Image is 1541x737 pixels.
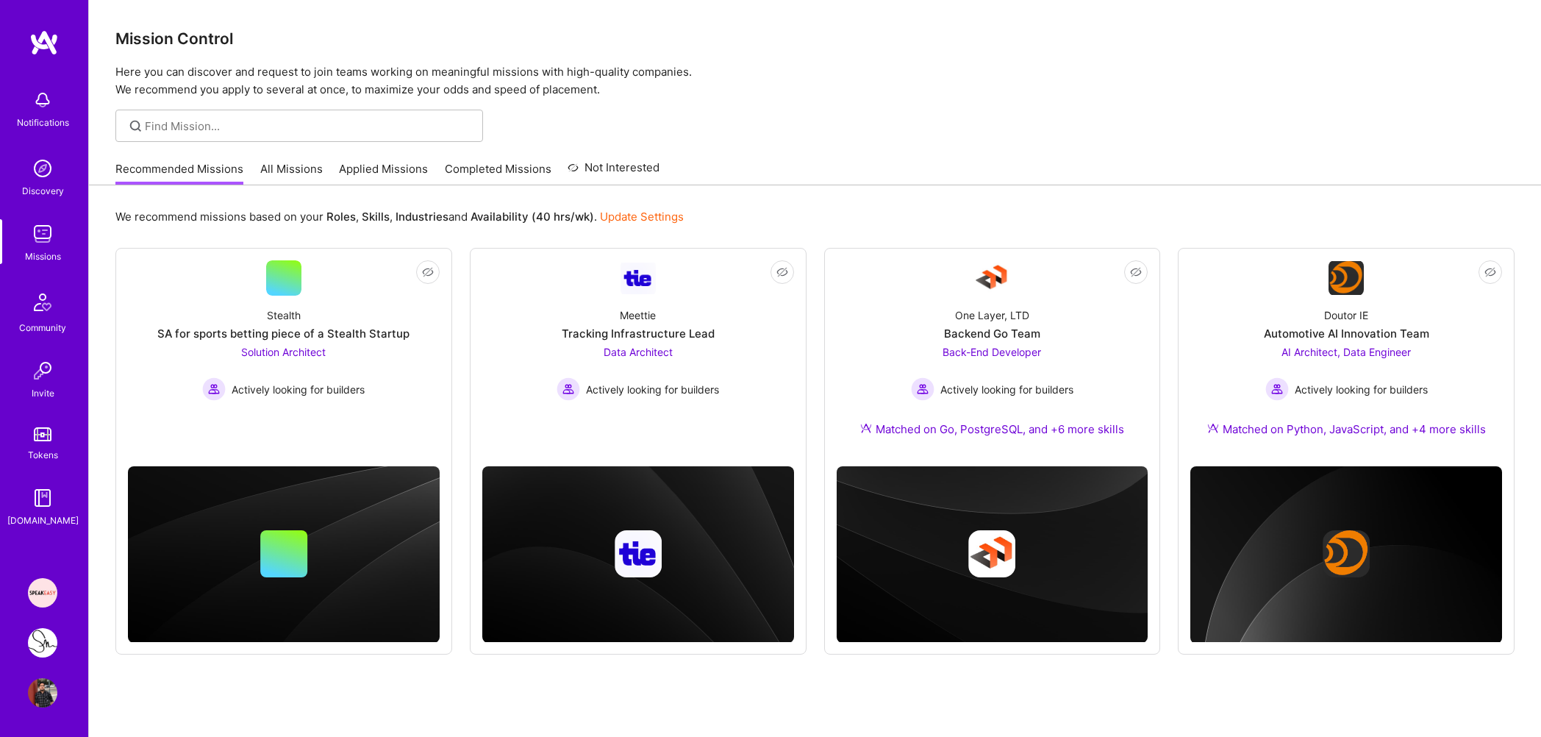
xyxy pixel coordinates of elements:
a: Applied Missions [339,161,428,185]
div: [DOMAIN_NAME] [7,513,79,528]
img: Company logo [1323,530,1370,577]
div: One Layer, LTD [955,307,1029,323]
i: icon EyeClosed [422,266,434,278]
img: guide book [28,483,57,513]
img: Company Logo [621,263,656,294]
div: Backend Go Team [944,326,1040,341]
i: icon SearchGrey [127,118,144,135]
a: Recommended Missions [115,161,243,185]
a: Update Settings [600,210,684,224]
a: All Missions [260,161,323,185]
div: SA for sports betting piece of a Stealth Startup [157,326,410,341]
span: Data Architect [604,346,673,358]
a: User Avatar [24,678,61,708]
div: Community [19,320,66,335]
div: Discovery [22,183,64,199]
p: Here you can discover and request to join teams working on meaningful missions with high-quality ... [115,63,1515,99]
span: Actively looking for builders [232,382,365,397]
b: Availability (40 hrs/wk) [471,210,594,224]
span: Actively looking for builders [586,382,719,397]
div: Missions [25,249,61,264]
b: Industries [396,210,448,224]
img: Actively looking for builders [202,377,226,401]
img: Company logo [615,530,662,577]
img: discovery [28,154,57,183]
div: Stealth [267,307,301,323]
i: icon EyeClosed [1484,266,1496,278]
img: Invite [28,356,57,385]
img: teamwork [28,219,57,249]
div: Notifications [17,115,69,130]
span: Solution Architect [241,346,326,358]
i: icon EyeClosed [1130,266,1142,278]
a: StealthSA for sports betting piece of a Stealth StartupSolution Architect Actively looking for bu... [128,260,440,445]
img: tokens [34,427,51,441]
a: Company LogoMeettieTracking Infrastructure LeadData Architect Actively looking for buildersActive... [482,260,794,445]
input: Find Mission... [145,118,472,134]
span: Actively looking for builders [940,382,1073,397]
div: Matched on Python, JavaScript, and +4 more skills [1207,421,1486,437]
img: Company Logo [1329,261,1364,295]
img: cover [837,466,1148,643]
img: Actively looking for builders [1265,377,1289,401]
div: Matched on Go, PostgreSQL, and +6 more skills [860,421,1124,437]
img: logo [29,29,59,56]
img: cover [128,466,440,643]
a: SlingShot Pixa : Backend Engineer for Sports Photography Workflow Platform [24,628,61,658]
img: Actively looking for builders [911,377,934,401]
span: AI Architect, Data Engineer [1281,346,1411,358]
div: Doutor IE [1324,307,1368,323]
img: cover [482,466,794,643]
img: SlingShot Pixa : Backend Engineer for Sports Photography Workflow Platform [28,628,57,658]
img: Community [25,285,60,320]
b: Roles [326,210,356,224]
img: User Avatar [28,678,57,708]
img: Speakeasy: Software Engineer to help Customers write custom functions [28,578,57,608]
a: Not Interested [568,159,659,185]
h3: Mission Control [115,29,1515,48]
b: Skills [362,210,390,224]
div: Automotive AI Innovation Team [1264,326,1429,341]
img: Company Logo [974,260,1009,296]
a: Speakeasy: Software Engineer to help Customers write custom functions [24,578,61,608]
img: Company logo [968,530,1015,577]
img: Ateam Purple Icon [860,422,872,434]
a: Company LogoDoutor IEAutomotive AI Innovation TeamAI Architect, Data Engineer Actively looking fo... [1190,260,1502,455]
div: Invite [32,385,54,401]
i: icon EyeClosed [776,266,788,278]
p: We recommend missions based on your , , and . [115,209,684,224]
img: bell [28,85,57,115]
div: Meettie [620,307,656,323]
div: Tokens [28,447,58,463]
span: Actively looking for builders [1295,382,1428,397]
a: Company LogoOne Layer, LTDBackend Go TeamBack-End Developer Actively looking for buildersActively... [837,260,1148,455]
div: Tracking Infrastructure Lead [562,326,715,341]
span: Back-End Developer [943,346,1041,358]
img: Ateam Purple Icon [1207,422,1219,434]
a: Completed Missions [445,161,551,185]
img: Actively looking for builders [557,377,580,401]
img: cover [1190,466,1502,643]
